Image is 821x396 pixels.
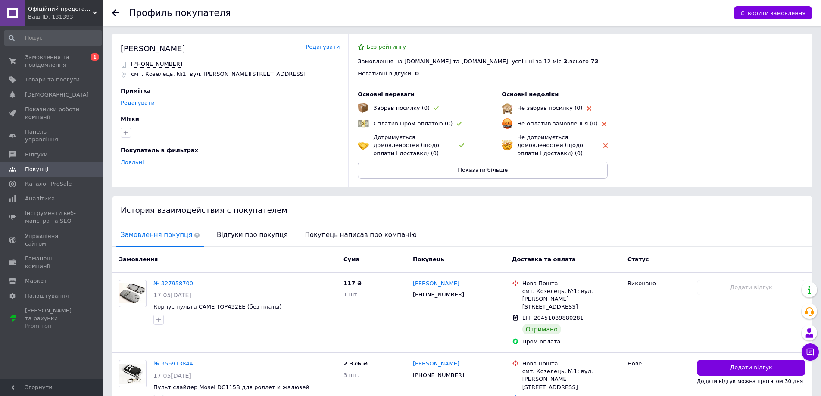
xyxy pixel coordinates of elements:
div: [PHONE_NUMBER] [411,370,466,381]
button: Чат з покупцем [802,343,819,361]
span: Замовлення на [DOMAIN_NAME] та [DOMAIN_NAME]: успішні за 12 міс - , всього - [358,58,598,65]
a: [PERSON_NAME] [413,280,459,288]
img: emoji [358,103,368,113]
span: Аналітика [25,195,55,203]
img: rating-tag-type [434,106,439,110]
span: Негативні відгуки: - [358,70,415,77]
a: Фото товару [119,280,147,307]
h1: Профиль покупателя [129,8,231,18]
a: [PERSON_NAME] [413,360,459,368]
span: Налаштування [25,292,69,300]
span: Додати відгук [730,364,772,372]
a: Корпус пульта CAME TOP432EE (без платы) [153,303,281,310]
span: Офіційний представник FAAC (Італія) та FUTURA GATE (Україна) [28,5,93,13]
img: emoji [358,140,369,151]
div: Виконано [627,280,690,287]
span: Панель управління [25,128,80,143]
img: rating-tag-type [587,106,591,111]
span: Замовлення покупця [116,224,204,246]
span: Cума [343,256,359,262]
span: 0 [415,70,419,77]
img: emoji [502,140,513,151]
span: 1 [91,53,99,61]
div: Нова Пошта [522,360,621,368]
span: 72 [591,58,599,65]
img: emoji [358,118,369,129]
span: История взаимодействия с покупателем [121,206,287,215]
span: Доставка та оплата [512,256,576,262]
span: Маркет [25,277,47,285]
span: 3 [563,58,567,65]
div: смт. Козелець, №1: вул. [PERSON_NAME][STREET_ADDRESS] [522,368,621,391]
div: смт. Козелець, №1: вул. [PERSON_NAME][STREET_ADDRESS] [522,287,621,311]
img: Фото товару [119,283,146,303]
div: Пром-оплата [522,338,621,346]
img: rating-tag-type [603,143,608,148]
span: Основні недоліки [502,91,559,97]
span: Відгуки про покупця [212,224,292,246]
img: rating-tag-type [457,122,462,126]
a: Фото товару [119,360,147,387]
a: Лояльні [121,159,144,165]
span: [PERSON_NAME] та рахунки [25,307,80,331]
a: Редагувати [121,100,155,106]
div: Покупатель в фильтрах [121,147,337,154]
img: rating-tag-type [602,122,606,126]
div: Повернутися назад [112,9,119,16]
a: Пульт слайдер Mosel DC115B для роллет и жалюзей [153,384,309,390]
span: Примітка [121,87,151,94]
a: № 327958700 [153,280,193,287]
a: Редагувати [306,43,340,51]
span: Покупець написав про компанію [301,224,421,246]
span: 17:05[DATE] [153,372,191,379]
span: Гаманець компанії [25,255,80,270]
p: смт. Козелець, №1: вул. [PERSON_NAME][STREET_ADDRESS] [131,70,306,78]
span: 1 шт. [343,291,359,298]
span: Показники роботи компанії [25,106,80,121]
span: Забрав посилку (0) [373,105,430,111]
span: Покупці [25,165,48,173]
a: № 356913844 [153,360,193,367]
span: Замовлення [119,256,158,262]
span: Не оплатив замовлення (0) [517,120,597,127]
div: Нова Пошта [522,280,621,287]
img: emoji [502,118,513,129]
span: Покупець [413,256,444,262]
span: Додати відгук можна протягом 30 дня [697,378,803,384]
span: 3 шт. [343,372,359,378]
span: Відгуки [25,151,47,159]
span: [DEMOGRAPHIC_DATA] [25,91,89,99]
span: Не дотримується домовленостей (щодо оплати і доставки) (0) [517,134,583,156]
span: ЕН: 20451089880281 [522,315,584,321]
button: Додати відгук [697,360,805,376]
img: rating-tag-type [459,143,464,147]
span: Товари та послуги [25,76,80,84]
div: Ваш ID: 131393 [28,13,103,21]
input: Пошук [4,30,102,46]
span: Мітки [121,116,139,122]
span: Основні переваги [358,91,415,97]
button: Створити замовлення [734,6,812,19]
div: Prom топ [25,322,80,330]
span: Без рейтингу [366,44,406,50]
button: Показати більше [358,162,608,179]
span: Замовлення та повідомлення [25,53,80,69]
div: [PHONE_NUMBER] [411,289,466,300]
img: Фото товару [119,364,146,384]
span: Управління сайтом [25,232,80,248]
span: 117 ₴ [343,280,362,287]
span: Статус [627,256,649,262]
span: Не забрав посилку (0) [517,105,582,111]
div: Нове [627,360,690,368]
div: Отримано [522,324,561,334]
span: Сплатив Пром-оплатою (0) [373,120,453,127]
span: 17:05[DATE] [153,292,191,299]
span: Каталог ProSale [25,180,72,188]
span: Дотримується домовленостей (щодо оплати і доставки) (0) [373,134,439,156]
span: Створити замовлення [740,10,805,16]
div: [PERSON_NAME] [121,43,185,54]
span: Показати більше [458,167,508,173]
img: emoji [502,103,513,114]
